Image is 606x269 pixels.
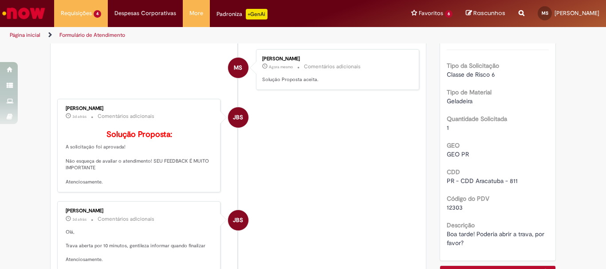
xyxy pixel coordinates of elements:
[447,70,495,78] span: Classe de Risco 6
[447,195,489,203] b: Código do PDV
[447,141,460,149] b: GEO
[419,9,443,18] span: Favoritos
[447,168,460,176] b: CDD
[189,9,203,18] span: More
[61,9,92,18] span: Requisições
[447,203,463,211] span: 12303
[106,129,172,140] b: Solução Proposta:
[447,62,499,70] b: Tipo da Solicitação
[246,9,268,19] p: +GenAi
[72,114,87,119] span: 3d atrás
[66,229,213,264] p: Olá, Trava aberta por 10 minutos, gentileza informar quando finalizar Atenciosamente.
[269,64,293,70] span: Agora mesmo
[94,10,101,18] span: 4
[233,210,243,231] span: JBS
[228,107,248,128] div: Jacqueline Batista Shiota
[98,215,154,223] small: Comentários adicionais
[447,88,492,96] b: Tipo de Material
[7,27,397,43] ul: Trilhas de página
[66,130,213,185] p: A solicitação foi aprovada! Não esqueça de avaliar o atendimento! SEU FEEDBACK É MUITO IMPORTANTE...
[234,57,242,78] span: MS
[473,9,505,17] span: Rascunhos
[445,10,453,18] span: 6
[66,106,213,111] div: [PERSON_NAME]
[269,64,293,70] time: 29/09/2025 10:17:44
[233,107,243,128] span: JBS
[216,9,268,19] div: Padroniza
[72,217,87,222] time: 26/09/2025 15:15:15
[228,58,248,78] div: Milena da Rocha da Silva
[59,31,125,39] a: Formulário de Atendimento
[1,4,47,22] img: ServiceNow
[466,9,505,18] a: Rascunhos
[447,115,507,123] b: Quantidade Solicitada
[447,97,472,105] span: Geladeira
[447,230,546,247] span: Boa tarde! Poderia abrir a trava, por favor?
[228,210,248,230] div: Jacqueline Batista Shiota
[542,10,548,16] span: MS
[304,63,361,70] small: Comentários adicionais
[10,31,40,39] a: Página inicial
[447,150,469,158] span: GEO PR
[72,114,87,119] time: 26/09/2025 15:27:42
[262,56,410,62] div: [PERSON_NAME]
[447,177,518,185] span: PR - CDD Aracatuba - 811
[66,208,213,214] div: [PERSON_NAME]
[447,124,449,132] span: 1
[72,217,87,222] span: 3d atrás
[98,113,154,120] small: Comentários adicionais
[114,9,176,18] span: Despesas Corporativas
[447,221,475,229] b: Descrição
[262,76,410,83] p: Solução Proposta aceita.
[555,9,599,17] span: [PERSON_NAME]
